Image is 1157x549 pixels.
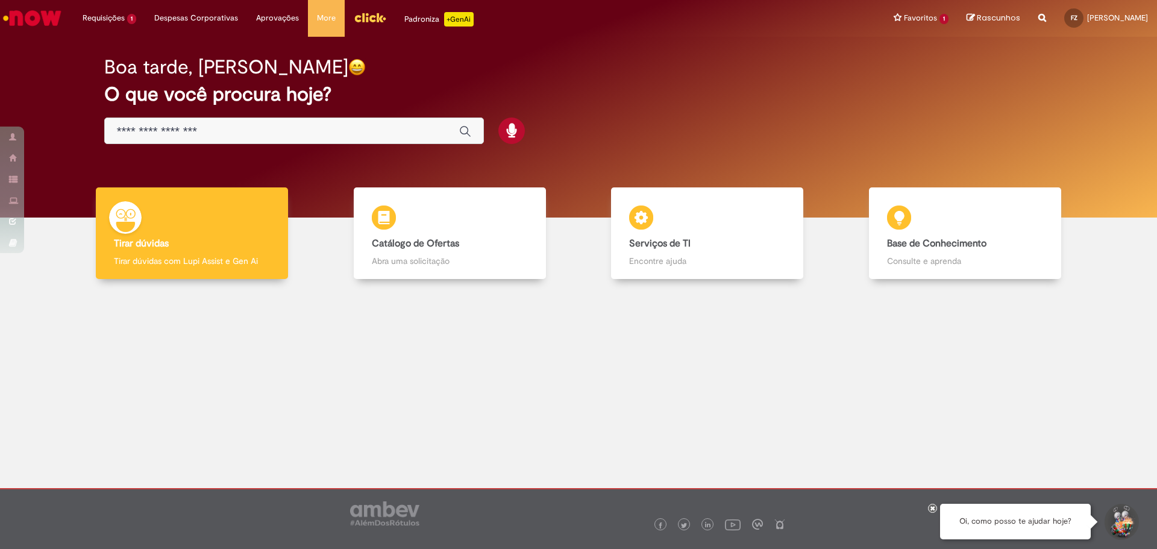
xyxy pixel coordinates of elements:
a: Rascunhos [967,13,1020,24]
h2: O que você procura hoje? [104,84,1053,105]
img: logo_footer_facebook.png [657,522,663,529]
p: +GenAi [444,12,474,27]
a: Base de Conhecimento Consulte e aprenda [836,187,1094,280]
img: logo_footer_workplace.png [752,519,763,530]
button: Iniciar Conversa de Suporte [1103,504,1139,540]
div: Padroniza [404,12,474,27]
span: 1 [127,14,136,24]
img: happy-face.png [348,58,366,76]
b: Base de Conhecimento [887,237,986,249]
span: Rascunhos [977,12,1020,24]
a: Catálogo de Ofertas Abra uma solicitação [321,187,579,280]
img: logo_footer_youtube.png [725,516,741,532]
b: Tirar dúvidas [114,237,169,249]
img: click_logo_yellow_360x200.png [354,8,386,27]
span: Despesas Corporativas [154,12,238,24]
img: ServiceNow [1,6,63,30]
a: Serviços de TI Encontre ajuda [578,187,836,280]
span: FZ [1071,14,1077,22]
span: 1 [939,14,948,24]
img: logo_footer_twitter.png [681,522,687,529]
b: Serviços de TI [629,237,691,249]
img: logo_footer_naosei.png [774,519,785,530]
span: Requisições [83,12,125,24]
p: Encontre ajuda [629,255,785,267]
a: Tirar dúvidas Tirar dúvidas com Lupi Assist e Gen Ai [63,187,321,280]
img: logo_footer_linkedin.png [705,522,711,529]
p: Tirar dúvidas com Lupi Assist e Gen Ai [114,255,270,267]
h2: Boa tarde, [PERSON_NAME] [104,57,348,78]
img: logo_footer_ambev_rotulo_gray.png [350,501,419,525]
p: Consulte e aprenda [887,255,1043,267]
span: More [317,12,336,24]
p: Abra uma solicitação [372,255,528,267]
span: Favoritos [904,12,937,24]
div: Oi, como posso te ajudar hoje? [940,504,1091,539]
span: [PERSON_NAME] [1087,13,1148,23]
span: Aprovações [256,12,299,24]
b: Catálogo de Ofertas [372,237,459,249]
